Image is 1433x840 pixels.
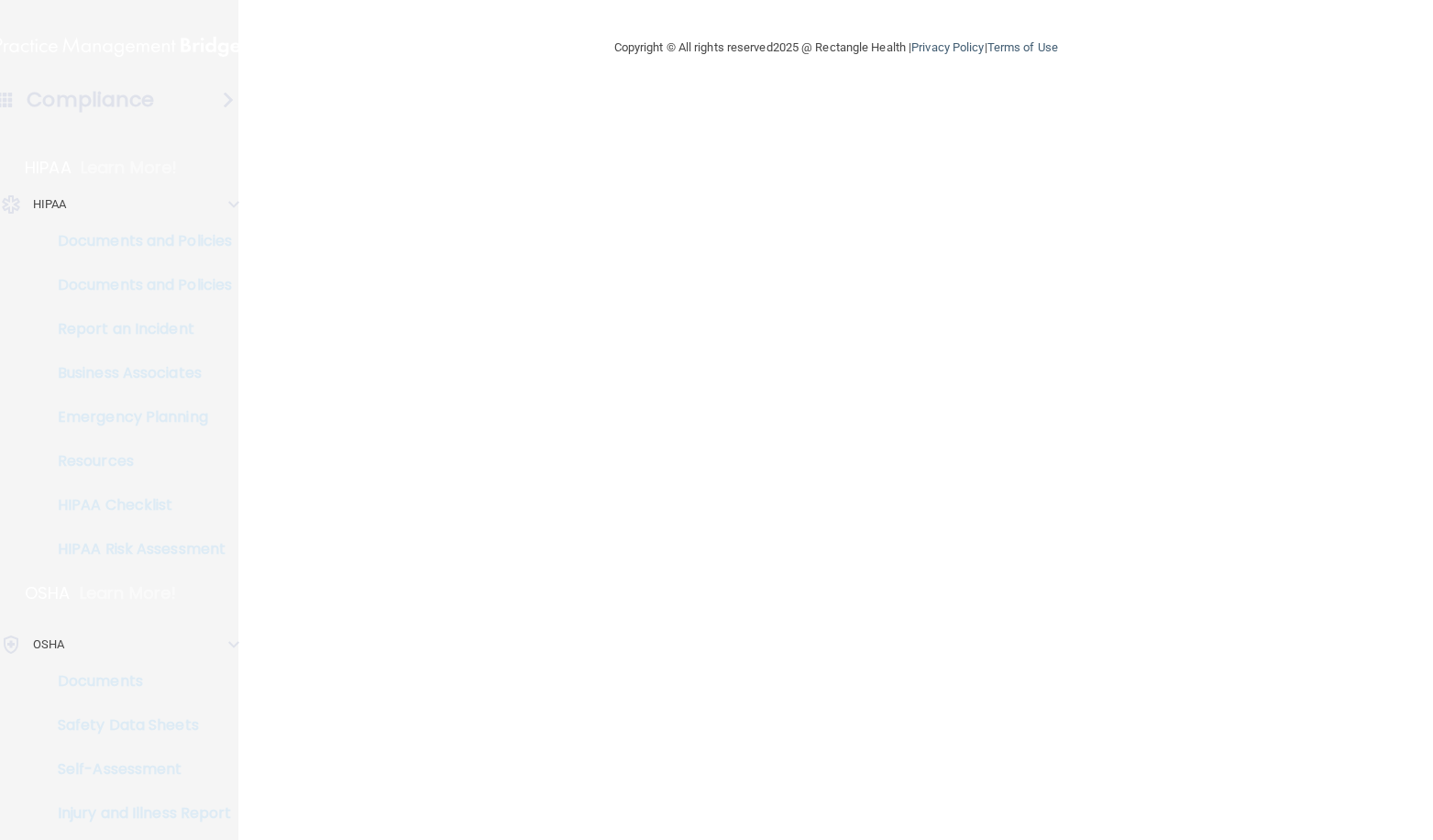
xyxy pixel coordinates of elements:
a: Terms of Use [987,40,1058,54]
p: OSHA [25,582,71,604]
p: Injury and Illness Report [12,804,262,823]
p: Documents and Policies [12,276,262,294]
p: OSHA [33,634,64,656]
div: Copyright © All rights reserved 2025 @ Rectangle Health | | [502,18,1171,77]
p: Documents and Policies [12,232,262,250]
p: Emergency Planning [12,408,262,426]
p: Resources [12,452,262,470]
p: Learn More! [81,157,178,179]
a: Privacy Policy [911,40,984,54]
p: Learn More! [80,582,177,604]
p: Documents [12,672,262,691]
p: HIPAA Risk Assessment [12,540,262,558]
p: Report an Incident [12,320,262,338]
p: HIPAA [25,157,72,179]
p: HIPAA Checklist [12,496,262,514]
p: Business Associates [12,364,262,382]
p: HIPAA [33,193,67,216]
p: Safety Data Sheets [12,716,262,735]
p: Self-Assessment [12,760,262,779]
h4: Compliance [27,87,154,113]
